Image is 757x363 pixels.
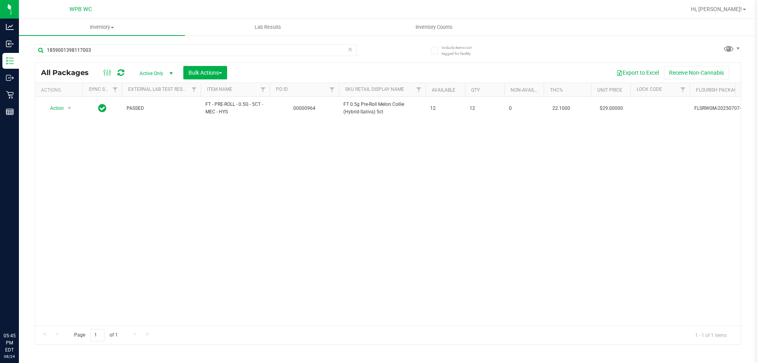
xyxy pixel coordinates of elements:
[205,101,265,116] span: FT - PRE-ROLL - 0.5G - 5CT - MEC - HYS
[128,87,190,92] a: External Lab Test Result
[19,24,185,31] span: Inventory
[432,87,455,93] a: Available
[185,19,351,36] a: Lab Results
[8,300,32,324] iframe: Resource center
[90,329,104,341] input: 1
[183,66,227,79] button: Bulk Actions
[442,45,481,56] span: Include items not tagged for facility
[43,103,64,114] span: Action
[6,108,14,116] inline-svg: Reports
[6,57,14,65] inline-svg: Inventory
[345,87,404,92] a: Sku Retail Display Name
[6,91,14,99] inline-svg: Retail
[509,105,539,112] span: 0
[677,83,690,96] a: Filter
[244,24,292,31] span: Lab Results
[4,332,15,354] p: 05:45 PM EDT
[19,19,185,36] a: Inventory
[511,87,546,93] a: Non-Available
[127,105,196,112] span: PASSED
[637,87,662,92] a: Lock Code
[98,103,106,114] span: In Sync
[276,87,288,92] a: PO ID
[351,19,517,36] a: Inventory Counts
[597,87,622,93] a: Unit Price
[470,105,500,112] span: 12
[35,44,357,56] input: Search Package ID, Item Name, SKU, Lot or Part Number...
[207,87,232,92] a: Item Name
[548,103,574,114] span: 22.1000
[109,83,122,96] a: Filter
[67,329,124,341] span: Page of 1
[41,68,97,77] span: All Packages
[65,103,75,114] span: select
[4,354,15,359] p: 08/24
[257,83,270,96] a: Filter
[405,24,463,31] span: Inventory Counts
[596,103,627,114] span: $29.00000
[89,87,119,92] a: Sync Status
[343,101,421,116] span: FT 0.5g Pre-Roll Melon Collie (Hybrid-Sativa) 5ct
[188,70,222,76] span: Bulk Actions
[689,329,733,341] span: 1 - 1 of 1 items
[6,40,14,48] inline-svg: Inbound
[550,87,563,93] a: THC%
[412,83,425,96] a: Filter
[696,87,746,93] a: Flourish Package ID
[6,23,14,31] inline-svg: Analytics
[41,87,79,93] div: Actions
[326,83,339,96] a: Filter
[691,6,742,12] span: Hi, [PERSON_NAME]!
[347,44,353,55] span: Clear
[664,66,729,79] button: Receive Non-Cannabis
[611,66,664,79] button: Export to Excel
[69,6,92,13] span: WPB WC
[430,105,460,112] span: 12
[188,83,201,96] a: Filter
[471,87,480,93] a: Qty
[293,105,315,111] a: 00000964
[6,74,14,82] inline-svg: Outbound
